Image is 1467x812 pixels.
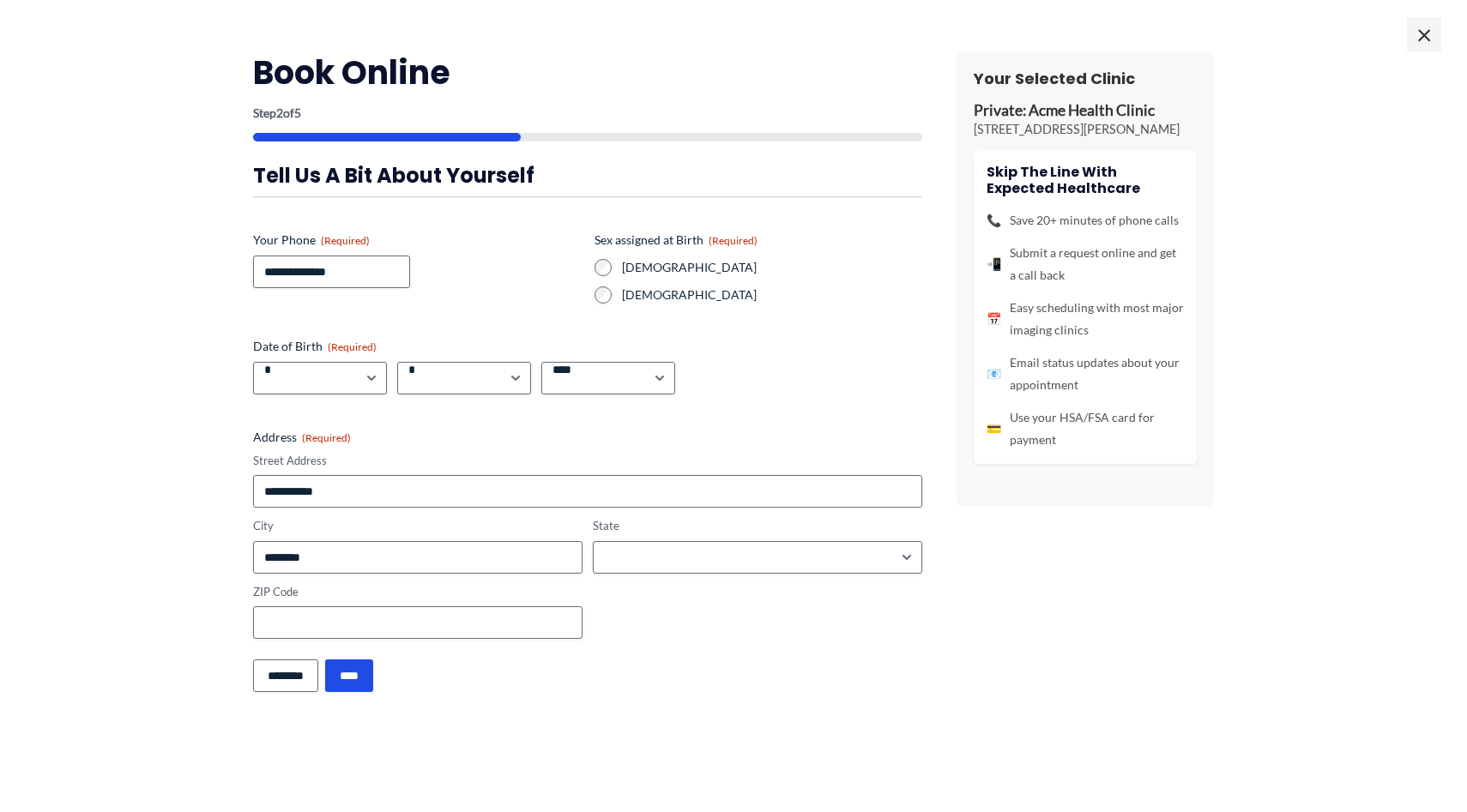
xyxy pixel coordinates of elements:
label: City [253,518,583,534]
span: × [1407,17,1441,51]
span: 📲 [987,253,1001,275]
label: [DEMOGRAPHIC_DATA] [622,259,922,276]
p: Step of [253,107,922,119]
li: Submit a request online and get a call back [987,242,1184,286]
p: Private: Acme Health Clinic [974,101,1197,121]
legend: Sex assigned at Birth [595,232,758,249]
span: 📧 [987,363,1001,385]
h2: Book Online [253,51,922,93]
p: [STREET_ADDRESS][PERSON_NAME] [974,121,1197,138]
label: ZIP Code [253,584,583,600]
span: 📞 [987,209,1001,232]
li: Use your HSA/FSA card for payment [987,406,1184,451]
legend: Date of Birth [253,338,377,355]
li: Save 20+ minutes of phone calls [987,209,1184,232]
span: 📅 [987,308,1001,330]
span: 5 [294,105,301,120]
label: Street Address [253,453,922,469]
h4: Skip the line with Expected Healthcare [987,164,1184,196]
label: [DEMOGRAPHIC_DATA] [622,286,922,304]
h3: Tell us a bit about yourself [253,162,922,189]
li: Email status updates about your appointment [987,352,1184,396]
li: Easy scheduling with most major imaging clinics [987,297,1184,341]
span: (Required) [321,234,370,247]
label: Your Phone [253,232,581,249]
legend: Address [253,429,351,446]
h3: Your Selected Clinic [974,69,1197,88]
span: (Required) [302,431,351,444]
span: 💳 [987,418,1001,440]
label: State [593,518,922,534]
span: (Required) [328,340,377,353]
span: 2 [276,105,283,120]
span: (Required) [709,234,758,247]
